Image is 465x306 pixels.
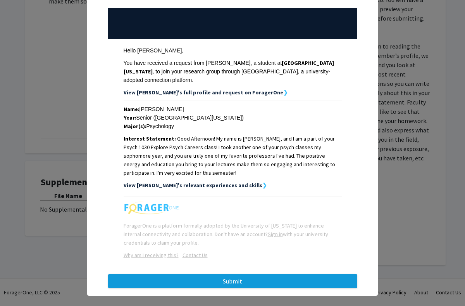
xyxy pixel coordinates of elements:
[124,222,328,246] span: ForagerOne is a platform formally adopted by the University of [US_STATE] to enhance internal con...
[124,182,262,189] strong: View [PERSON_NAME]'s relevant experiences and skills
[124,114,136,121] strong: Year:
[124,135,335,176] span: Good Afternoon! My name is [PERSON_NAME], and I am a part of your Psych 1030 Explore Psych Career...
[124,89,283,96] strong: View [PERSON_NAME]'s full profile and request on ForagerOne
[108,274,357,288] button: Submit
[124,46,342,55] div: Hello [PERSON_NAME],
[124,59,342,84] div: You have received a request from [PERSON_NAME], a student at , to join your research group throug...
[183,252,208,259] u: Contact Us
[124,123,146,130] strong: Major(s):
[179,252,208,259] a: Opens in a new tab
[124,105,342,113] div: [PERSON_NAME]
[262,182,267,189] strong: ❯
[124,113,342,122] div: Senior ([GEOGRAPHIC_DATA][US_STATE])
[283,89,288,96] strong: ❯
[6,271,33,300] iframe: Chat
[124,122,342,130] div: Psychology
[124,252,179,259] u: Why am I receiving this?
[124,106,139,113] strong: Name:
[268,231,283,238] a: Sign in
[124,252,179,259] a: Opens in a new tab
[124,135,176,142] strong: Interest Statement:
